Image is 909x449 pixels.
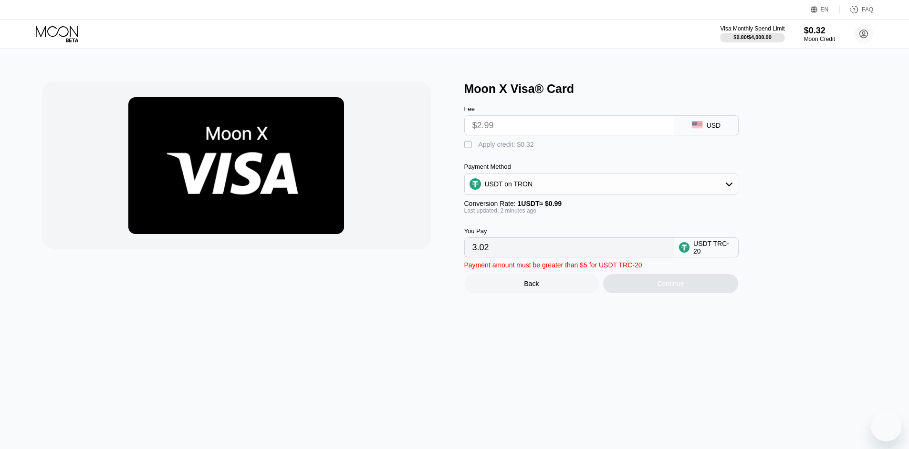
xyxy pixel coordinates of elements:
div: $0.32 [804,26,835,36]
div: $0.32Moon Credit [804,26,835,42]
div: Last updated: 2 minutes ago [464,207,738,214]
div: USDT TRC-20 [693,240,733,255]
span: 1 USDT ≈ $0.99 [518,200,562,207]
div: Payment amount must be greater than $5 for USDT TRC-20 [464,261,642,269]
input: $0.00 [472,116,666,135]
div: EN [811,5,840,14]
div: Visa Monthly Spend Limit$0.00/$4,000.00 [720,25,784,42]
div: EN [821,6,829,13]
div: FAQ [840,5,873,14]
div: Moon X Visa® Card [464,82,877,96]
div: USDT on TRON [485,180,533,188]
div: Fee [464,105,674,112]
div: $0.00 / $4,000.00 [733,34,772,40]
div: Payment Method [464,163,738,170]
div: Moon Credit [804,36,835,42]
div: FAQ [862,6,873,13]
div: Apply credit: $0.32 [479,141,534,148]
div: Conversion Rate: [464,200,738,207]
div: USDT on TRON [465,174,738,194]
div: Back [524,280,539,287]
div:  [464,140,474,150]
iframe: Button to launch messaging window [871,411,901,441]
div: Back [464,274,599,293]
div: USD [707,122,721,129]
div: Visa Monthly Spend Limit [720,25,784,32]
div: You Pay [464,227,674,235]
